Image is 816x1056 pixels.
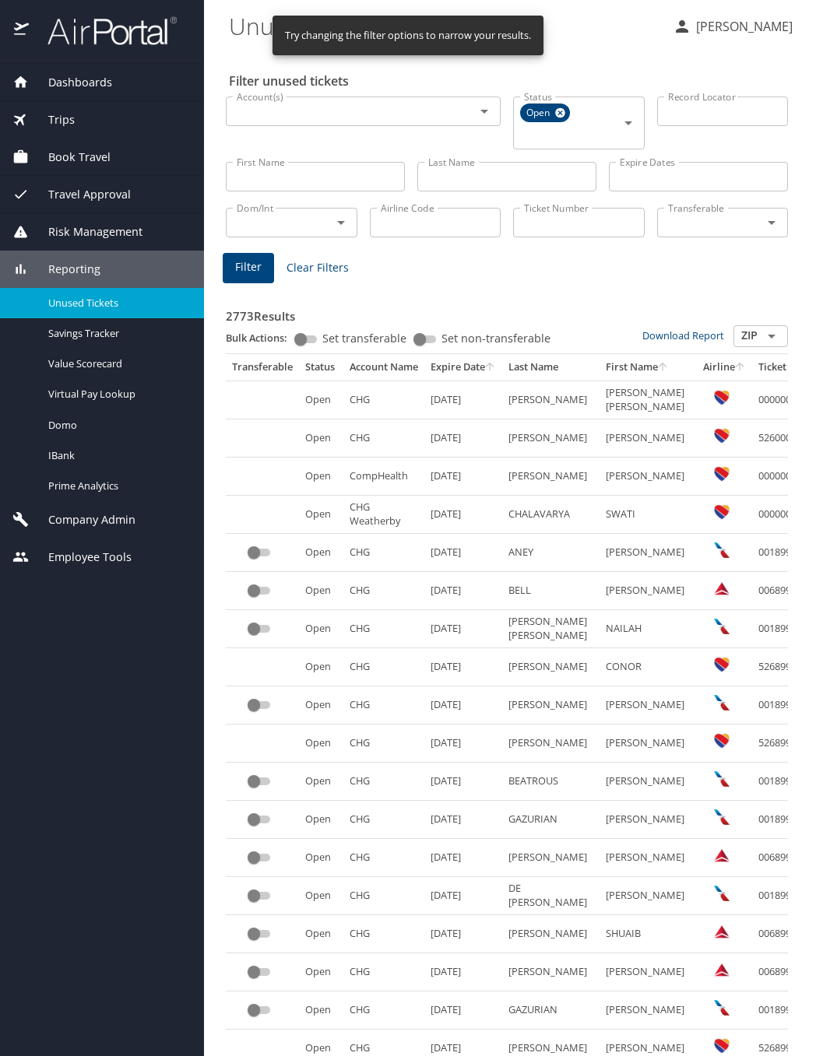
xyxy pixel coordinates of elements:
[299,354,343,381] th: Status
[424,419,502,458] td: [DATE]
[424,686,502,724] td: [DATE]
[287,258,349,278] span: Clear Filters
[343,458,424,496] td: CompHealth
[424,496,502,534] td: [DATE]
[502,915,600,953] td: [PERSON_NAME]
[761,325,783,347] button: Open
[502,648,600,686] td: [PERSON_NAME]
[226,331,300,345] p: Bulk Actions:
[229,2,660,50] h1: Unused Tickets
[48,479,185,493] span: Prime Analytics
[714,733,730,749] img: Southwest Airlines
[600,381,697,419] td: [PERSON_NAME] [PERSON_NAME]
[600,354,697,381] th: First Name
[502,763,600,801] td: BEATROUS
[714,1038,730,1054] img: Southwest Airlines
[29,74,112,91] span: Dashboards
[299,381,343,419] td: Open
[600,686,697,724] td: [PERSON_NAME]
[714,695,730,710] img: American Airlines
[714,390,730,405] img: Southwest Airlines
[424,354,502,381] th: Expire Date
[48,448,185,463] span: IBank
[424,915,502,953] td: [DATE]
[714,809,730,825] img: American Airlines
[30,16,177,46] img: airportal-logo.png
[424,572,502,610] td: [DATE]
[667,12,799,40] button: [PERSON_NAME]
[600,839,697,877] td: [PERSON_NAME]
[600,953,697,991] td: [PERSON_NAME]
[299,458,343,496] td: Open
[343,801,424,839] td: CHG
[232,360,293,374] div: Transferable
[424,991,502,1030] td: [DATE]
[29,261,100,278] span: Reporting
[29,111,75,128] span: Trips
[714,962,730,977] img: Delta Airlines
[600,458,697,496] td: [PERSON_NAME]
[48,326,185,341] span: Savings Tracker
[235,258,262,277] span: Filter
[617,112,639,134] button: Open
[714,619,730,634] img: American Airlines
[229,68,791,93] h2: Filter unused tickets
[714,924,730,939] img: Delta Airlines
[343,724,424,763] td: CHG
[642,328,724,342] a: Download Report
[299,839,343,877] td: Open
[502,419,600,458] td: [PERSON_NAME]
[600,991,697,1030] td: [PERSON_NAME]
[714,847,730,863] img: Delta Airlines
[502,381,600,419] td: [PERSON_NAME]
[424,610,502,648] td: [DATE]
[502,610,600,648] td: [PERSON_NAME] [PERSON_NAME]
[424,953,502,991] td: [DATE]
[299,877,343,915] td: Open
[502,991,600,1030] td: GAZURIAN
[600,724,697,763] td: [PERSON_NAME]
[29,186,131,203] span: Travel Approval
[343,991,424,1030] td: CHG
[714,657,730,672] img: Southwest Airlines
[299,419,343,458] td: Open
[299,496,343,534] td: Open
[299,763,343,801] td: Open
[48,296,185,310] span: Unused Tickets
[48,356,185,371] span: Value Scorecard
[520,105,559,121] span: Open
[343,648,424,686] td: CHG
[299,572,343,610] td: Open
[299,953,343,991] td: Open
[714,466,730,482] img: Southwest Airlines
[330,212,352,233] button: Open
[502,458,600,496] td: [PERSON_NAME]
[424,801,502,839] td: [DATE]
[600,534,697,572] td: [PERSON_NAME]
[280,254,355,282] button: Clear Filters
[600,496,697,534] td: SWATI
[29,511,135,528] span: Company Admin
[714,542,730,558] img: American Airlines
[424,458,502,496] td: [DATE]
[697,354,752,381] th: Airline
[600,419,697,458] td: [PERSON_NAME]
[502,953,600,991] td: [PERSON_NAME]
[441,333,550,344] span: Set non-transferable
[485,363,496,373] button: sort
[424,839,502,877] td: [DATE]
[343,572,424,610] td: CHG
[285,20,531,51] div: Try changing the filter options to narrow your results.
[761,212,783,233] button: Open
[48,418,185,433] span: Domo
[343,839,424,877] td: CHG
[714,428,730,444] img: Southwest Airlines
[343,686,424,724] td: CHG
[714,504,730,520] img: Southwest Airlines
[343,610,424,648] td: CHG
[299,915,343,953] td: Open
[424,534,502,572] td: [DATE]
[424,763,502,801] td: [DATE]
[29,149,111,166] span: Book Travel
[299,534,343,572] td: Open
